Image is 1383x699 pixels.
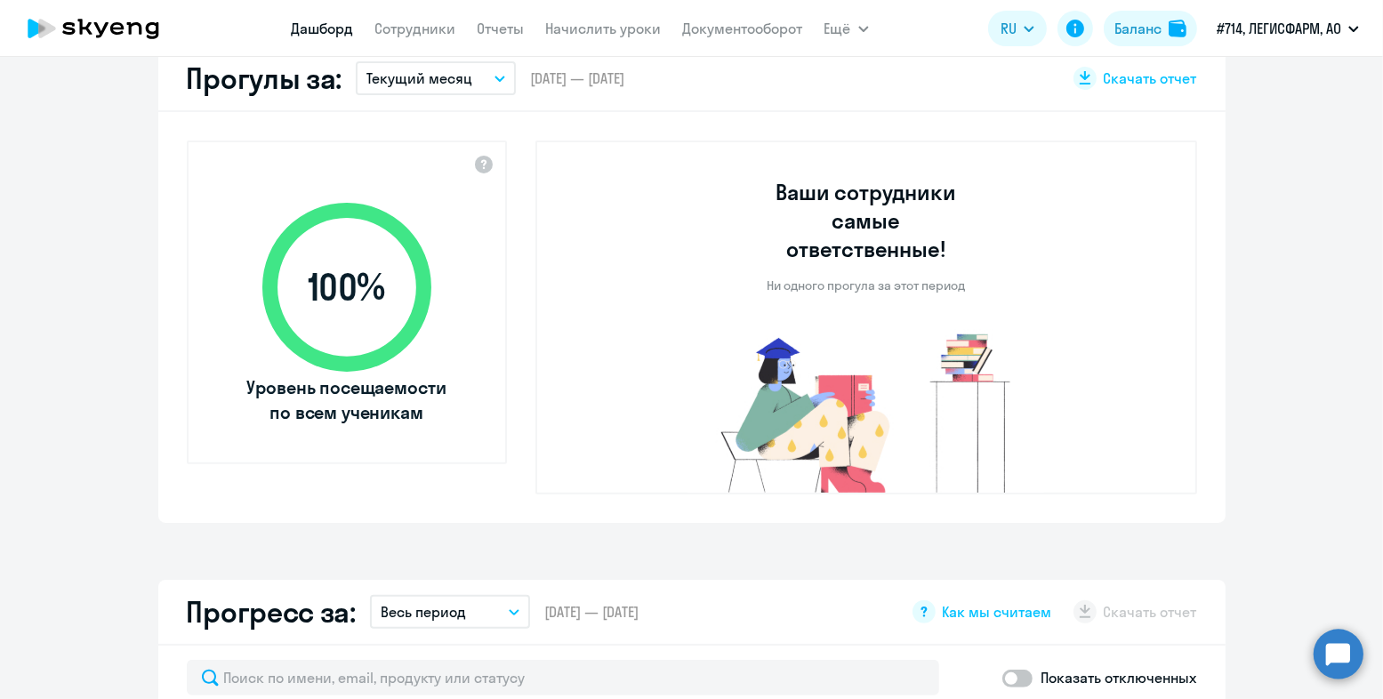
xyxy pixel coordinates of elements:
a: Начислить уроки [546,20,662,37]
img: no-truants [687,329,1044,493]
h2: Прогресс за: [187,594,356,630]
p: Текущий месяц [366,68,472,89]
input: Поиск по имени, email, продукту или статусу [187,660,939,695]
span: RU [1001,18,1017,39]
span: [DATE] — [DATE] [544,602,639,622]
button: Балансbalance [1104,11,1197,46]
span: Скачать отчет [1104,68,1197,88]
h2: Прогулы за: [187,60,342,96]
h3: Ваши сотрудники самые ответственные! [752,178,980,263]
a: Сотрудники [375,20,456,37]
a: Документооборот [683,20,803,37]
span: [DATE] — [DATE] [530,68,624,88]
span: Уровень посещаемости по всем ученикам [245,375,449,425]
span: Ещё [824,18,851,39]
div: Баланс [1114,18,1162,39]
a: Отчеты [478,20,525,37]
button: RU [988,11,1047,46]
button: Текущий месяц [356,61,516,95]
span: Как мы считаем [943,602,1052,622]
img: balance [1169,20,1186,37]
p: Показать отключенных [1041,667,1197,688]
a: Дашборд [292,20,354,37]
button: Весь период [370,595,530,629]
button: #714, ЛЕГИСФАРМ, АО [1208,7,1368,50]
p: #714, ЛЕГИСФАРМ, АО [1217,18,1341,39]
p: Весь период [381,601,466,623]
p: Ни одного прогула за этот период [767,277,965,293]
span: 100 % [245,266,449,309]
button: Ещё [824,11,869,46]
